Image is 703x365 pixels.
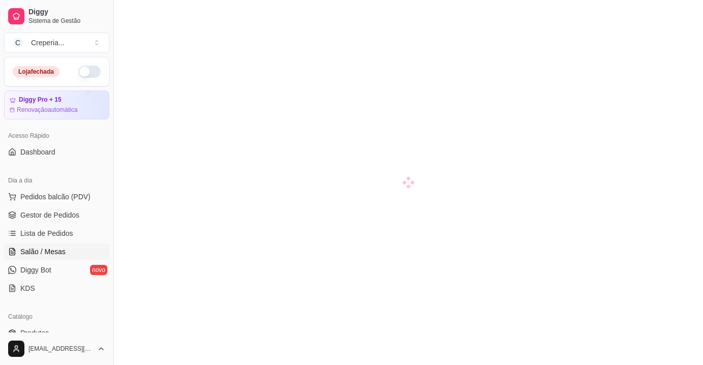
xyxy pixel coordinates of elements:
a: Diggy Pro + 15Renovaçãoautomática [4,90,109,119]
div: Catálogo [4,309,109,325]
div: Creperia ... [31,38,64,48]
a: Lista de Pedidos [4,225,109,241]
button: Pedidos balcão (PDV) [4,189,109,205]
span: Diggy [28,8,105,17]
button: [EMAIL_ADDRESS][DOMAIN_NAME] [4,337,109,361]
div: Loja fechada [13,66,60,77]
div: Dia a dia [4,172,109,189]
span: Pedidos balcão (PDV) [20,192,91,202]
article: Renovação automática [17,106,77,114]
span: Produtos [20,328,49,338]
div: Acesso Rápido [4,128,109,144]
a: Produtos [4,325,109,341]
span: [EMAIL_ADDRESS][DOMAIN_NAME] [28,345,93,353]
a: KDS [4,280,109,296]
a: Diggy Botnovo [4,262,109,278]
span: Diggy Bot [20,265,51,275]
article: Diggy Pro + 15 [19,96,62,104]
span: KDS [20,283,35,293]
span: Sistema de Gestão [28,17,105,25]
a: Salão / Mesas [4,244,109,260]
a: DiggySistema de Gestão [4,4,109,28]
span: Salão / Mesas [20,247,66,257]
button: Select a team [4,33,109,53]
a: Dashboard [4,144,109,160]
span: Dashboard [20,147,55,157]
span: Gestor de Pedidos [20,210,79,220]
button: Alterar Status [78,66,101,78]
span: C [13,38,23,48]
span: Lista de Pedidos [20,228,73,238]
a: Gestor de Pedidos [4,207,109,223]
